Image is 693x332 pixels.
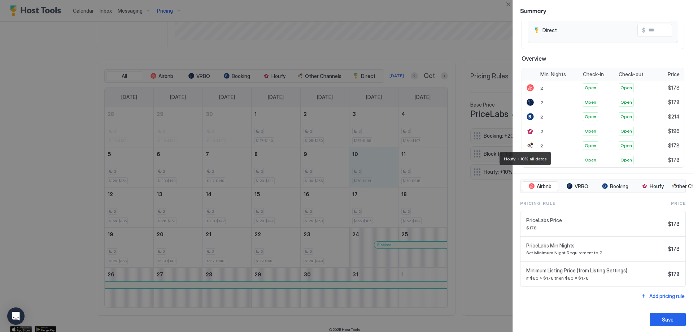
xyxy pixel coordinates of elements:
span: Houfy [650,183,664,190]
span: Open [620,157,632,163]
div: Add pricing rule [649,292,685,300]
span: Open [585,113,596,120]
span: Price [671,200,686,207]
span: Open [620,85,632,91]
button: Houfy [635,181,671,191]
span: 2 [540,129,543,134]
span: 2 [540,100,543,105]
span: Booking [610,183,628,190]
span: Direct [542,27,557,34]
span: Open [620,128,632,134]
span: Open [585,85,596,91]
span: VRBO [575,183,588,190]
button: Save [650,313,686,326]
span: Set Minimum Night Requirement to 2 [526,250,665,255]
span: Open [620,113,632,120]
span: $178 [668,85,680,91]
span: Houfy: +10% all dates [504,156,547,161]
span: Price [668,71,680,78]
span: $178 [668,271,680,277]
span: PriceLabs Price [526,217,665,224]
span: Open [585,128,596,134]
span: Check-out [619,71,644,78]
span: Min. Nights [540,71,566,78]
div: Save [662,316,674,323]
span: $ [642,27,645,34]
button: Add pricing rule [640,291,686,301]
span: 2 [540,143,543,148]
span: Open [620,99,632,105]
span: $178 [668,246,680,252]
span: $178 [668,142,680,149]
div: Open Intercom Messenger [7,307,25,325]
span: Open [585,99,596,105]
span: 2 [540,85,543,91]
button: Airbnb [522,181,558,191]
span: Minimum Listing Price (from Listing Settings) [526,267,665,274]
span: $214 [668,113,680,120]
span: $178 [526,225,665,230]
span: Open [585,142,596,149]
button: Booking [597,181,633,191]
span: Pricing Rule [520,200,555,207]
span: $178 [668,157,680,163]
span: Open [620,142,632,149]
span: if $85 > $178 then $85 = $178 [526,275,665,281]
span: Check-in [583,71,604,78]
span: Summary [520,6,686,15]
span: $178 [668,99,680,105]
span: Airbnb [537,183,552,190]
div: tab-group [520,180,686,193]
span: 2 [540,114,543,120]
button: VRBO [559,181,596,191]
span: PriceLabs Min Nights [526,242,665,249]
span: Open [585,157,596,163]
span: Overview [522,55,684,62]
span: $196 [668,128,680,134]
span: $178 [668,221,680,227]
